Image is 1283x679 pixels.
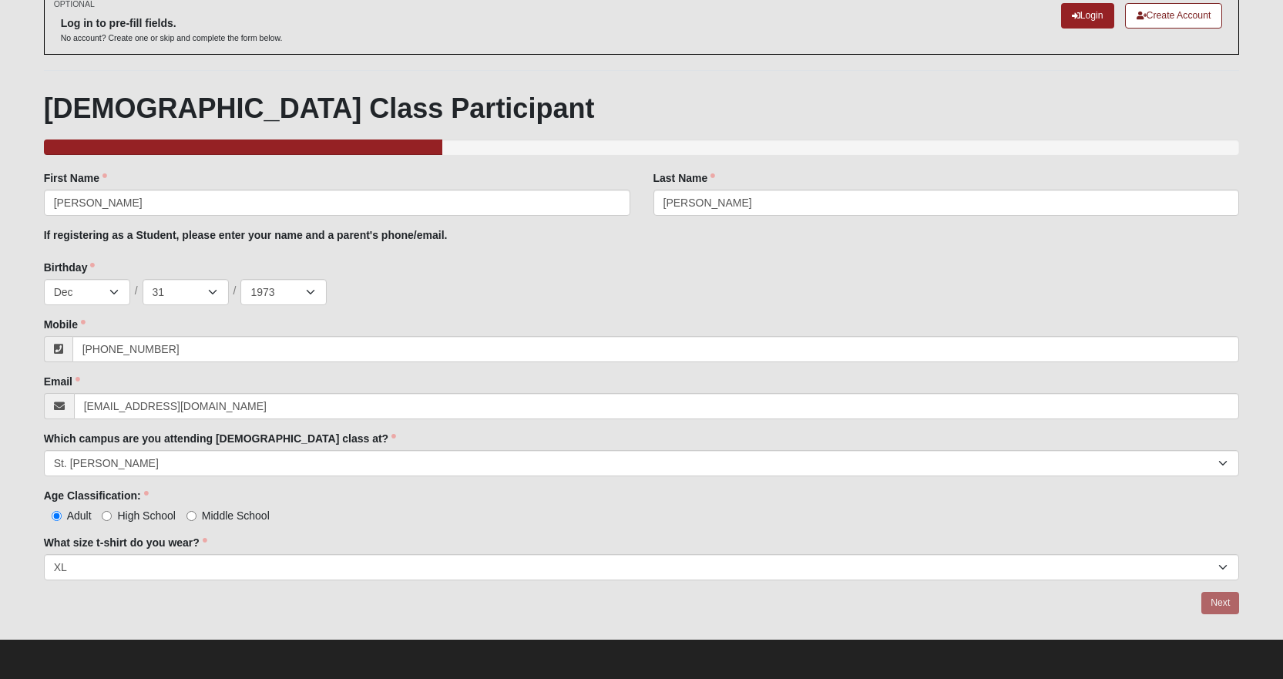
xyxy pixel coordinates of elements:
a: Login [1061,3,1114,29]
label: First Name [44,170,107,186]
input: High School [102,511,112,521]
label: Age Classification: [44,488,149,503]
label: Which campus are you attending [DEMOGRAPHIC_DATA] class at? [44,431,397,446]
a: Create Account [1125,3,1223,29]
label: Birthday [44,260,96,275]
span: Adult [67,509,92,522]
h6: Log in to pre-fill fields. [61,17,283,30]
span: / [135,283,138,300]
span: High School [117,509,176,522]
input: Adult [52,511,62,521]
label: Last Name [653,170,716,186]
h1: [DEMOGRAPHIC_DATA] Class Participant [44,92,1240,125]
b: If registering as a Student, please enter your name and a parent's phone/email. [44,229,448,241]
p: No account? Create one or skip and complete the form below. [61,32,283,44]
label: What size t-shirt do you wear? [44,535,207,550]
span: Middle School [202,509,270,522]
input: Middle School [186,511,196,521]
label: Mobile [44,317,86,332]
span: / [233,283,237,300]
label: Email [44,374,80,389]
